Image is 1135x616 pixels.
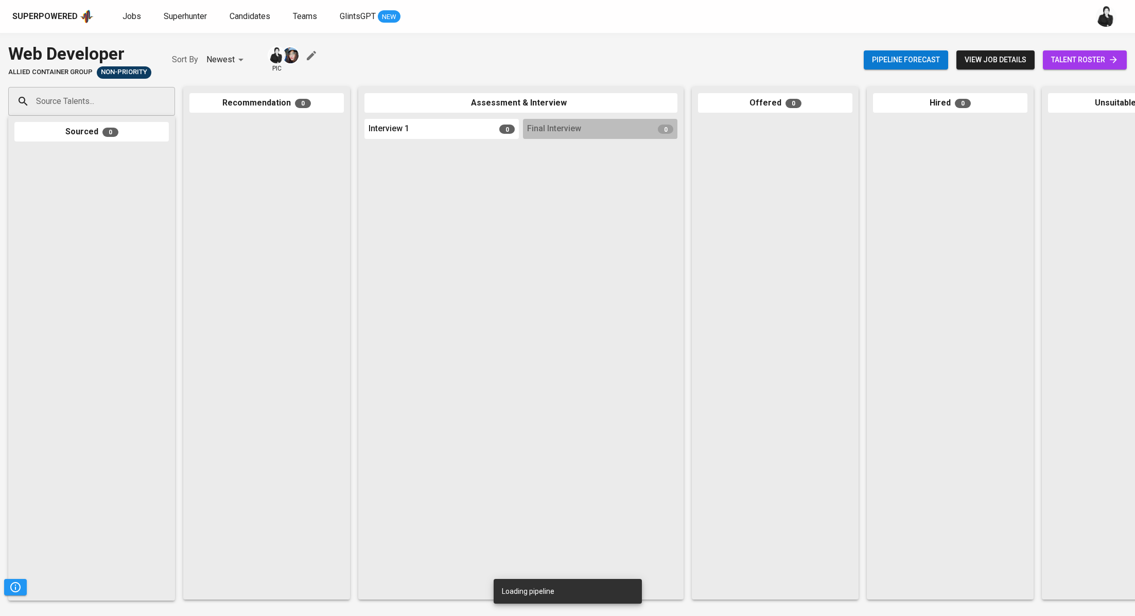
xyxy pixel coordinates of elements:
span: Jobs [123,11,141,21]
a: Superpoweredapp logo [12,9,94,24]
div: Pending Client’s Feedback, Sufficient Talents in Pipeline [97,66,151,79]
button: view job details [956,50,1035,69]
a: Candidates [230,10,272,23]
span: 0 [499,125,515,134]
p: Sort By [172,54,198,66]
div: Assessment & Interview [364,93,677,113]
span: Non-Priority [97,67,151,77]
button: Open [169,100,171,102]
a: Jobs [123,10,143,23]
img: medwi@glints.com [269,47,285,63]
img: app logo [80,9,94,24]
a: Teams [293,10,319,23]
span: view job details [965,54,1026,66]
div: Newest [206,50,247,69]
span: GlintsGPT [340,11,376,21]
a: Superhunter [164,10,209,23]
span: Superhunter [164,11,207,21]
div: Loading pipeline [502,582,554,601]
button: Pipeline Triggers [4,579,27,595]
span: talent roster [1051,54,1119,66]
p: Newest [206,54,235,66]
span: Pipeline forecast [872,54,940,66]
span: Teams [293,11,317,21]
span: Allied Container Group [8,67,93,77]
div: Recommendation [189,93,344,113]
div: Offered [698,93,852,113]
button: Pipeline forecast [864,50,948,69]
div: pic [268,46,286,73]
div: Sourced [14,122,169,142]
span: NEW [378,12,400,22]
span: Candidates [230,11,270,21]
div: Web Developer [8,41,151,66]
span: 0 [955,99,971,108]
div: Superpowered [12,11,78,23]
a: GlintsGPT NEW [340,10,400,23]
img: medwi@glints.com [1096,6,1116,27]
img: diazagista@glints.com [283,47,299,63]
span: Interview 1 [369,123,409,135]
span: Final Interview [527,123,581,135]
span: 0 [658,125,673,134]
span: 0 [785,99,801,108]
a: talent roster [1043,50,1127,69]
div: Hired [873,93,1027,113]
span: 0 [102,128,118,137]
span: 0 [295,99,311,108]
